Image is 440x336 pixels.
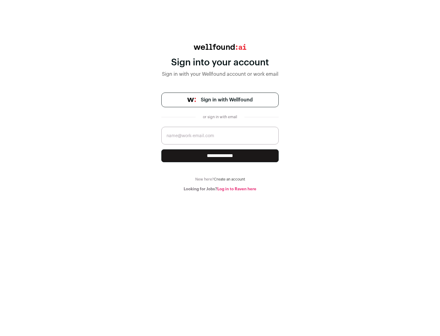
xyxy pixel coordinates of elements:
[200,115,240,119] div: or sign in with email
[161,177,279,182] div: New here?
[217,187,256,191] a: Log in to Raven here
[161,127,279,144] input: name@work-email.com
[161,187,279,192] div: Looking for Jobs?
[161,71,279,78] div: Sign in with your Wellfound account or work email
[187,98,196,102] img: wellfound-symbol-flush-black-fb3c872781a75f747ccb3a119075da62bfe97bd399995f84a933054e44a575c4.png
[201,96,253,104] span: Sign in with Wellfound
[161,93,279,107] a: Sign in with Wellfound
[214,177,245,181] a: Create an account
[194,44,246,50] img: wellfound:ai
[161,57,279,68] div: Sign into your account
